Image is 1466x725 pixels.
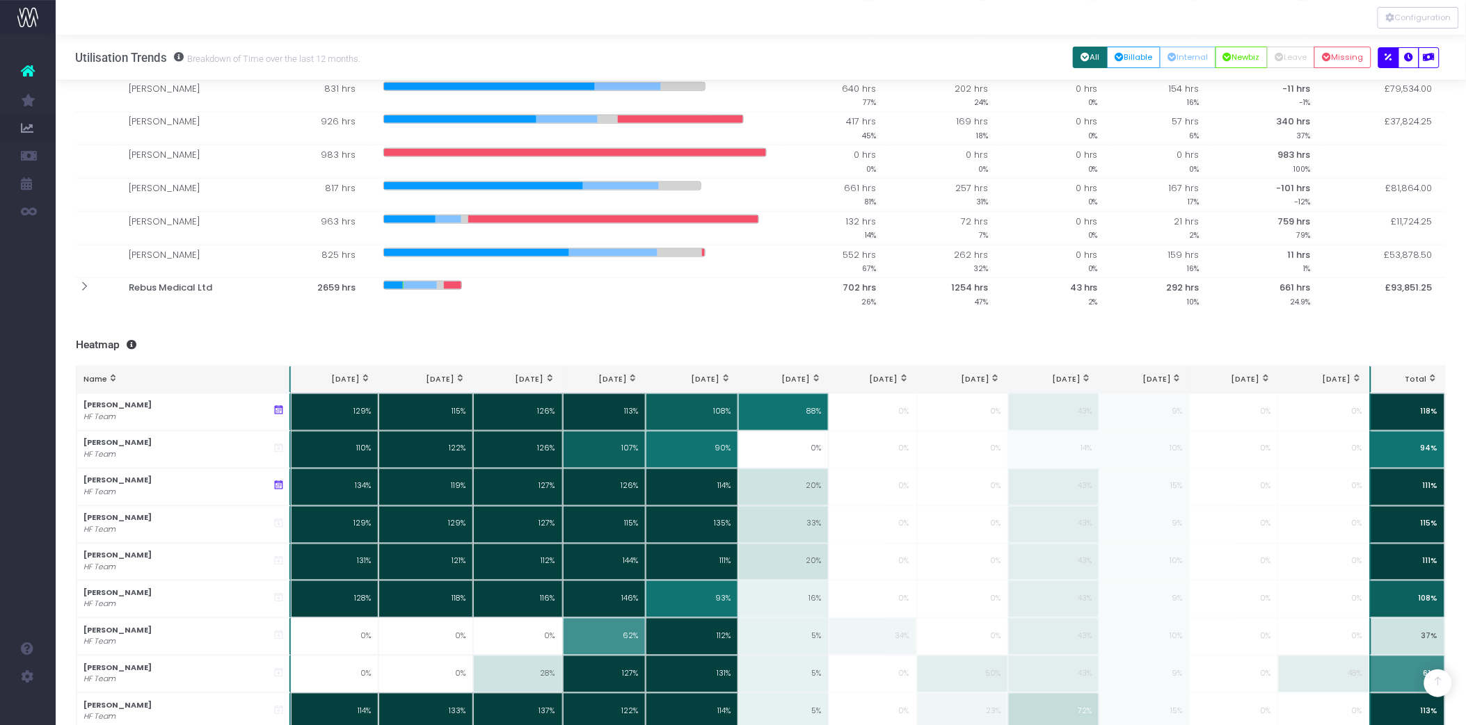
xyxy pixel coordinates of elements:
[1107,374,1182,385] div: [DATE]
[1278,215,1311,229] span: 759 hrs
[1177,148,1199,162] span: 0 hrs
[1190,431,1279,469] td: 0%
[863,261,877,274] small: 67%
[1283,82,1311,96] span: -11 hrs
[271,112,369,145] td: 926 hrs
[1277,181,1311,195] span: -101 hrs
[379,506,473,544] td: 129%
[1325,211,1447,245] td: £11,724.25
[1278,544,1369,581] td: 0%
[646,469,738,506] td: 114%
[473,655,563,693] td: 28%
[1076,115,1098,129] span: 0 hrs
[1088,95,1098,108] small: 0%
[1280,281,1311,295] span: 661 hrs
[1370,618,1446,655] td: 37%
[866,228,877,241] small: 14%
[829,618,916,655] td: 34%
[473,506,563,544] td: 127%
[271,211,369,245] td: 963 hrs
[1278,618,1369,655] td: 0%
[1008,580,1099,618] td: 43%
[1378,374,1437,385] div: Total
[291,580,379,618] td: 128%
[829,506,916,544] td: 0%
[115,211,271,245] td: [PERSON_NAME]
[83,637,115,648] i: HF Team
[1099,506,1190,544] td: 9%
[976,195,988,207] small: 31%
[1088,162,1098,174] small: 0%
[1370,506,1446,544] td: 115%
[1286,374,1362,385] div: [DATE]
[83,438,152,448] strong: [PERSON_NAME]
[473,431,563,469] td: 126%
[473,618,563,655] td: 0%
[865,195,877,207] small: 81%
[1008,544,1099,581] td: 43%
[917,469,1008,506] td: 0%
[83,487,115,498] i: HF Team
[1076,148,1098,162] span: 0 hrs
[271,179,369,212] td: 817 hrs
[646,544,738,581] td: 111%
[83,400,152,411] strong: [PERSON_NAME]
[473,393,563,431] td: 126%
[1099,655,1190,693] td: 9%
[83,374,282,385] div: Name
[862,295,877,307] small: 26%
[917,655,1008,693] td: 50%
[836,374,909,385] div: [DATE]
[75,51,360,65] h3: Utilisation Trends
[291,393,379,431] td: 129%
[917,580,1008,618] td: 0%
[646,431,738,469] td: 90%
[386,374,465,385] div: [DATE]
[115,278,271,311] th: Rebus Medical Ltd
[829,393,916,431] td: 0%
[843,248,877,262] span: 552 hrs
[978,162,988,174] small: 0%
[738,506,829,544] td: 33%
[917,431,1008,469] td: 0%
[867,162,877,174] small: 0%
[1370,544,1446,581] td: 111%
[738,655,829,693] td: 5%
[1216,47,1268,68] button: Newbiz
[379,431,473,469] td: 122%
[1370,655,1446,693] td: 61%
[563,544,646,581] td: 144%
[1278,366,1369,393] th: Mar 26: activate to sort column ascending
[563,469,646,506] td: 126%
[473,580,563,618] td: 116%
[1008,506,1099,544] td: 43%
[1197,374,1271,385] div: [DATE]
[379,618,473,655] td: 0%
[829,655,916,693] td: 0%
[1190,366,1279,393] th: Feb 26: activate to sort column ascending
[17,697,38,718] img: images/default_profile_image.png
[83,450,115,461] i: HF Team
[1076,82,1098,96] span: 0 hrs
[83,551,152,561] strong: [PERSON_NAME]
[83,674,115,685] i: HF Team
[1166,281,1199,295] span: 292 hrs
[83,663,152,674] strong: [PERSON_NAME]
[1190,580,1279,618] td: 0%
[379,393,473,431] td: 115%
[1190,469,1279,506] td: 0%
[291,506,379,544] td: 129%
[1076,248,1098,262] span: 0 hrs
[83,513,152,523] strong: [PERSON_NAME]
[1008,655,1099,693] td: 43%
[966,148,988,162] span: 0 hrs
[563,655,646,693] td: 127%
[1107,47,1161,68] button: Billable
[1016,374,1092,385] div: [DATE]
[1278,393,1369,431] td: 0%
[1160,47,1216,68] button: Internal
[1297,228,1311,241] small: 79%
[646,580,738,618] td: 93%
[1278,431,1369,469] td: 0%
[845,181,877,195] span: 661 hrs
